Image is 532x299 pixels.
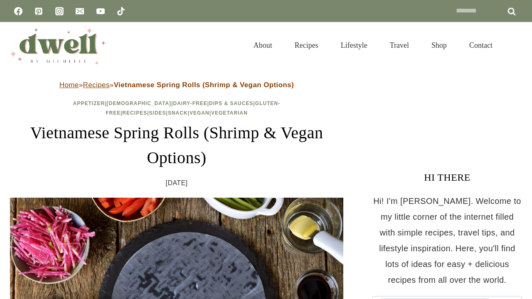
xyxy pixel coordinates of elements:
p: Hi! I'm [PERSON_NAME]. Welcome to my little corner of the internet filled with simple recipes, tr... [372,193,522,288]
nav: Primary Navigation [242,31,504,60]
a: Recipes [123,110,148,116]
button: View Search Form [508,38,522,52]
h3: HI THERE [372,170,522,185]
a: Snack [168,110,188,116]
span: | | | | | | | | | [73,100,280,116]
a: Dips & Sauces [209,100,253,106]
a: TikTok [113,3,129,20]
a: Facebook [10,3,27,20]
a: Lifestyle [330,31,379,60]
a: Shop [420,31,458,60]
img: DWELL by michelle [10,26,106,64]
a: Home [59,81,79,89]
a: Email [71,3,88,20]
a: Recipes [283,31,330,60]
strong: Vietnamese Spring Rolls (Shrimp & Vegan Options) [114,81,294,89]
a: [DEMOGRAPHIC_DATA] [107,100,172,106]
a: About [242,31,283,60]
a: Appetizer [73,100,105,106]
a: Pinterest [30,3,47,20]
h1: Vietnamese Spring Rolls (Shrimp & Vegan Options) [10,120,343,170]
a: Sides [149,110,166,116]
time: [DATE] [166,177,188,189]
a: YouTube [92,3,109,20]
a: Instagram [51,3,68,20]
a: Vegetarian [211,110,248,116]
a: Contact [458,31,504,60]
span: » » [59,81,294,89]
a: Travel [379,31,420,60]
a: Recipes [83,81,110,89]
a: Dairy-Free [173,100,207,106]
a: Vegan [190,110,209,116]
